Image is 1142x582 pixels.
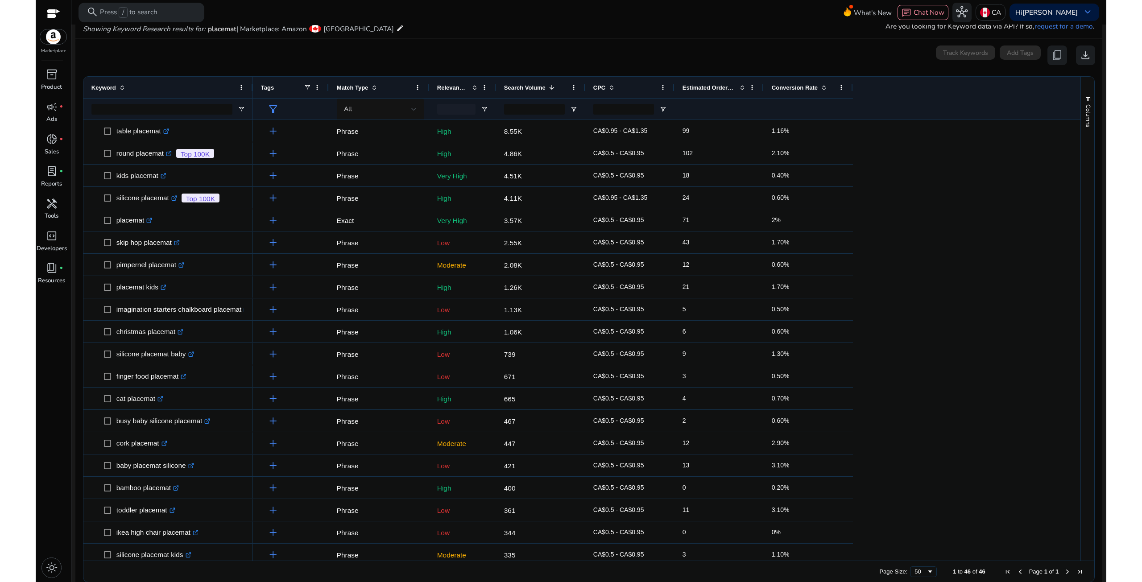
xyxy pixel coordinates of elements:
[683,528,686,536] span: 0
[1055,568,1059,575] span: 1
[504,261,522,269] span: 2.08K
[437,323,488,341] p: High
[1082,6,1093,18] span: keyboard_arrow_down
[980,8,990,17] img: ca.svg
[772,283,790,290] span: 1.70%
[593,216,644,223] span: CA$0.5 - CA$0.95
[337,167,421,185] p: Phrase
[337,189,421,207] p: Phrase
[570,106,577,113] button: Open Filter Menu
[504,150,522,157] span: 4.86K
[267,527,279,538] span: add
[267,125,279,137] span: add
[1004,568,1011,575] div: First Page
[116,434,167,452] p: cork placemat
[116,322,184,341] p: christmas placemat
[59,266,63,270] span: fiber_manual_record
[267,259,279,271] span: add
[323,24,394,33] span: [GEOGRAPHIC_DATA]
[593,328,644,335] span: CA$0.5 - CA$0.95
[267,415,279,427] span: add
[772,417,790,424] span: 0.60%
[437,144,488,163] p: High
[267,281,279,293] span: add
[593,439,644,446] span: CA$0.5 - CA$0.95
[267,103,279,115] span: filter_alt
[1029,568,1043,575] span: Page
[116,367,186,385] p: finger food placemat
[1044,568,1047,575] span: 1
[116,523,199,541] p: ikea high chair placemat
[437,211,488,230] p: Very High
[38,277,65,285] p: Resources
[437,167,488,185] p: Very High
[119,7,127,18] span: /
[116,278,166,296] p: placemat kids
[91,84,116,91] span: Keyword
[267,148,279,159] span: add
[504,84,546,91] span: Search Volume
[593,127,647,134] span: CA$0.95 - CA$1.35
[337,412,421,430] p: Phrase
[772,439,790,446] span: 2.90%
[979,568,985,575] span: 46
[437,412,488,430] p: Low
[337,234,421,252] p: Phrase
[437,189,488,207] p: High
[772,506,790,513] span: 3.10%
[116,189,177,207] p: silicone placemat
[593,484,644,491] span: CA$0.5 - CA$0.95
[1022,8,1078,17] b: [PERSON_NAME]
[46,115,57,124] p: Ads
[36,99,67,131] a: campaignfiber_manual_recordAds
[116,501,175,519] p: toddler placemat
[772,395,790,402] span: 0.70%
[46,133,58,145] span: donut_small
[772,551,790,558] span: 1.10%
[593,149,644,157] span: CA$0.5 - CA$0.95
[437,367,488,386] p: Low
[116,144,172,162] p: round placemat
[953,568,956,575] span: 1
[437,390,488,408] p: High
[59,137,63,141] span: fiber_manual_record
[267,170,279,182] span: add
[504,462,516,470] span: 421
[238,106,245,113] button: Open Filter Menu
[437,524,488,542] p: Low
[267,237,279,248] span: add
[593,261,644,268] span: CA$0.5 - CA$0.95
[772,350,790,357] span: 1.30%
[683,372,686,380] span: 3
[504,417,516,425] span: 467
[593,528,644,536] span: CA$0.5 - CA$0.95
[337,390,421,408] p: Phrase
[267,192,279,204] span: add
[772,149,790,157] span: 2.10%
[36,67,67,99] a: inventory_2Product
[46,230,58,242] span: code_blocks
[902,8,911,18] span: chat
[437,234,488,252] p: Low
[772,216,781,223] span: 2%
[116,122,169,140] p: table placemat
[879,568,907,575] div: Page Size:
[972,568,977,575] span: of
[261,84,274,91] span: Tags
[914,568,927,575] div: 50
[267,438,279,449] span: add
[116,345,194,363] p: silicone placemat baby
[504,328,522,336] span: 1.06K
[683,551,686,558] span: 3
[683,283,690,290] span: 21
[116,211,152,229] p: placemat
[481,106,488,113] button: Open Filter Menu
[659,106,666,113] button: Open Filter Menu
[683,484,686,491] span: 0
[36,196,67,228] a: handymanTools
[1064,568,1071,575] div: Next Page
[181,149,210,160] p: Top 100K
[964,568,971,575] span: 46
[116,412,211,430] p: busy baby silicone placemat
[1076,45,1096,65] button: download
